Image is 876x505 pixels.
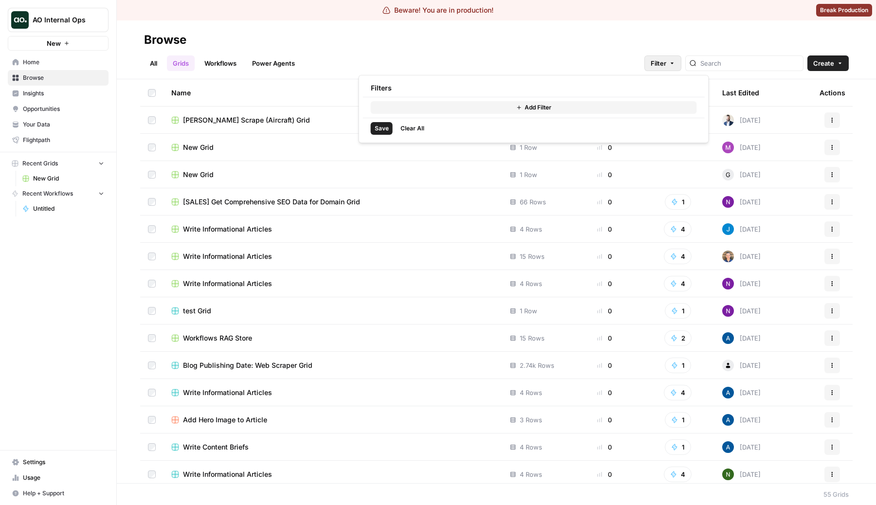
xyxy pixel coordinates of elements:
[820,6,868,15] span: Break Production
[8,8,109,32] button: Workspace: AO Internal Ops
[651,58,666,68] span: Filter
[171,415,494,425] a: Add Hero Image to Article
[576,197,633,207] div: 0
[722,387,761,398] div: [DATE]
[183,333,252,343] span: Workflows RAG Store
[371,122,393,135] button: Save
[665,358,691,373] button: 1
[665,412,691,428] button: 1
[722,441,761,453] div: [DATE]
[8,454,109,470] a: Settings
[520,469,542,479] span: 4 Rows
[171,442,494,452] a: Write Content Briefs
[722,223,761,235] div: [DATE]
[144,32,186,48] div: Browse
[183,252,272,261] span: Write Informational Articles
[664,385,692,400] button: 4
[823,489,849,499] div: 55 Grids
[664,276,692,291] button: 4
[171,469,494,479] a: Write Informational Articles
[383,5,493,15] div: Beware! You are in production!
[23,136,104,144] span: Flightpath
[576,469,633,479] div: 0
[520,333,545,343] span: 15 Rows
[520,170,537,180] span: 1 Row
[183,306,211,316] span: test Grid
[722,114,734,126] img: 9jx7mcr4ixhpj047cl9iju68ah1c
[183,143,214,152] span: New Grid
[183,388,272,397] span: Write Informational Articles
[371,101,697,114] button: Add Filter
[22,189,73,198] span: Recent Workflows
[520,252,545,261] span: 15 Rows
[722,278,761,289] div: [DATE]
[11,11,29,29] img: AO Internal Ops Logo
[171,333,494,343] a: Workflows RAG Store
[397,122,428,135] button: Clear All
[183,197,360,207] span: [SALES] Get Comprehensive SEO Data for Domain Grid
[22,159,58,168] span: Recent Grids
[199,55,242,71] a: Workflows
[183,224,272,234] span: Write Informational Articles
[807,55,849,71] button: Create
[363,79,705,97] div: Filters
[359,75,709,143] div: Filter
[18,171,109,186] a: New Grid
[722,469,734,480] img: g4o9tbhziz0738ibrok3k9f5ina6
[722,332,761,344] div: [DATE]
[23,73,104,82] span: Browse
[8,54,109,70] a: Home
[183,415,267,425] span: Add Hero Image to Article
[8,186,109,201] button: Recent Workflows
[576,388,633,397] div: 0
[576,224,633,234] div: 0
[23,120,104,129] span: Your Data
[33,174,104,183] span: New Grid
[401,124,424,133] span: Clear All
[722,469,761,480] div: [DATE]
[171,306,494,316] a: test Grid
[8,36,109,51] button: New
[520,361,554,370] span: 2.74k Rows
[664,467,692,482] button: 4
[18,201,109,216] a: Untitled
[576,170,633,180] div: 0
[726,170,730,180] span: G
[576,333,633,343] div: 0
[722,305,761,317] div: [DATE]
[171,361,494,370] a: Blog Publishing Date: Web Scraper Grid
[664,330,692,346] button: 2
[722,79,759,106] div: Last Edited
[8,86,109,101] a: Insights
[644,55,681,71] button: Filter
[171,79,494,106] div: Name
[722,169,761,180] div: [DATE]
[171,279,494,289] a: Write Informational Articles
[722,332,734,344] img: he81ibor8lsei4p3qvg4ugbvimgp
[8,70,109,86] a: Browse
[8,470,109,486] a: Usage
[576,442,633,452] div: 0
[183,115,310,125] span: [PERSON_NAME] Scrape (Aircraft) Grid
[171,115,494,125] a: [PERSON_NAME] Scrape (Aircraft) Grid
[520,197,546,207] span: 66 Rows
[8,101,109,117] a: Opportunities
[665,439,691,455] button: 1
[525,103,551,112] span: Add Filter
[171,252,494,261] a: Write Informational Articles
[33,15,91,25] span: AO Internal Ops
[8,156,109,171] button: Recent Grids
[820,79,845,106] div: Actions
[520,415,542,425] span: 3 Rows
[722,196,761,208] div: [DATE]
[171,197,494,207] a: [SALES] Get Comprehensive SEO Data for Domain Grid
[722,142,734,153] img: ptc0k51ngwj8v4idoxwqelpboton
[171,170,494,180] a: New Grid
[722,414,761,426] div: [DATE]
[722,278,734,289] img: kedmmdess6i2jj5txyq6cw0yj4oc
[722,414,734,426] img: he81ibor8lsei4p3qvg4ugbvimgp
[722,387,734,398] img: he81ibor8lsei4p3qvg4ugbvimgp
[816,4,872,17] button: Break Production
[171,388,494,397] a: Write Informational Articles
[576,252,633,261] div: 0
